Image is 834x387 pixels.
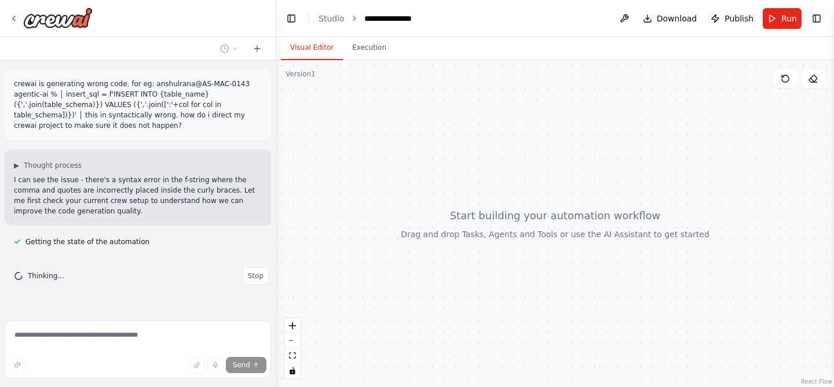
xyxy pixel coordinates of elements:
[207,357,224,373] button: Click to speak your automation idea
[343,36,396,60] button: Execution
[706,8,758,29] button: Publish
[285,348,300,363] button: fit view
[285,318,300,378] div: React Flow controls
[285,333,300,348] button: zoom out
[248,42,266,56] button: Start a new chat
[23,8,93,28] img: Logo
[243,267,269,285] button: Stop
[781,13,797,24] span: Run
[283,10,299,27] button: Hide left sidebar
[319,14,345,23] a: Studio
[763,8,802,29] button: Run
[285,363,300,378] button: toggle interactivity
[638,8,702,29] button: Download
[28,271,64,281] span: Thinking...
[281,36,343,60] button: Visual Editor
[319,13,424,24] nav: breadcrumb
[14,161,82,170] button: ▶Thought process
[24,161,82,170] span: Thought process
[14,79,262,131] p: crewai is generating wrong code. for eg: anshulrana@AS-MAC-0143 agentic-ai % │ insert_sql = f'INS...
[657,13,697,24] span: Download
[725,13,753,24] span: Publish
[809,10,825,27] button: Show right sidebar
[801,378,832,385] a: React Flow attribution
[9,357,25,373] button: Improve this prompt
[215,42,243,56] button: Switch to previous chat
[226,357,266,373] button: Send
[25,237,149,246] span: Getting the state of the automation
[14,175,262,216] p: I can see the issue - there's a syntax error in the f-string where the comma and quotes are incor...
[233,360,250,370] span: Send
[189,357,205,373] button: Upload files
[285,318,300,333] button: zoom in
[286,69,316,79] div: Version 1
[14,161,19,170] span: ▶
[248,271,264,281] span: Stop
